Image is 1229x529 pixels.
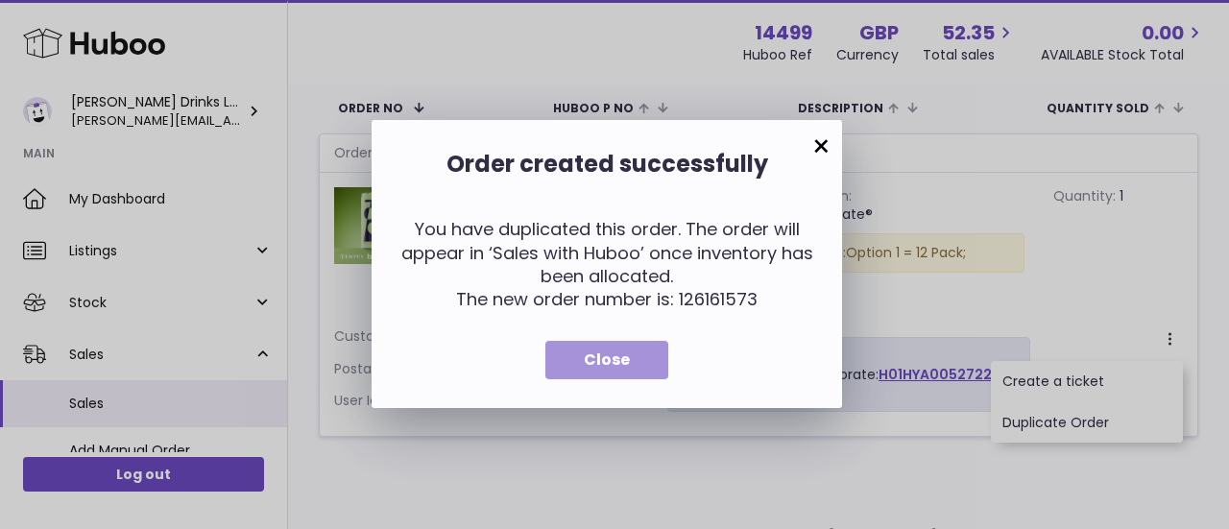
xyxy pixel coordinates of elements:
button: × [809,135,832,158]
button: Close [545,341,668,380]
p: You have duplicated this order. The order will appear in ‘Sales with Huboo’ once inventory has be... [400,218,813,288]
h2: Order created successfully [400,149,813,189]
p: The new order number is: 126161573 [400,288,813,311]
span: Close [584,349,630,371]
